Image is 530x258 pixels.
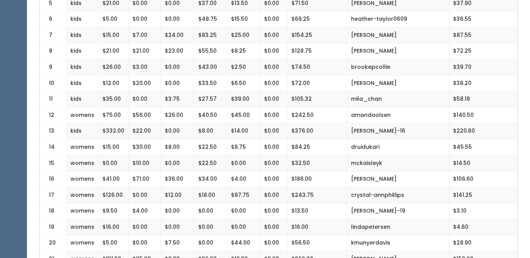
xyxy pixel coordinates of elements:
td: $35.00 [99,91,129,107]
td: $0.00 [260,11,287,27]
td: $27.57 [194,91,227,107]
td: $126.00 [99,187,129,203]
td: [PERSON_NAME]-19 [347,203,449,219]
td: $0.00 [161,219,194,235]
td: $0.00 [161,123,194,139]
td: $15.00 [99,27,129,43]
td: $5.00 [99,235,129,251]
td: $0.00 [161,59,194,75]
td: $16.00 [99,219,129,235]
td: $243.75 [287,187,347,203]
td: $0.00 [260,43,287,59]
td: $22.50 [194,155,227,171]
td: $0.00 [129,187,161,203]
td: $10.00 [129,155,161,171]
td: $30.00 [129,139,161,155]
td: $140.50 [449,107,517,123]
td: $75.00 [99,107,129,123]
td: $7.50 [161,235,194,251]
td: $39.70 [449,59,517,75]
td: $15.50 [227,11,260,27]
td: $55.50 [194,43,227,59]
td: $43.00 [194,59,227,75]
td: $128.75 [287,43,347,59]
td: $14.50 [449,155,517,171]
td: $21.00 [129,43,161,59]
td: $2.50 [227,59,260,75]
td: 6 [40,11,67,27]
td: kids [67,75,99,91]
td: $0.00 [260,171,287,187]
td: $22.00 [129,123,161,139]
td: $0.00 [260,75,287,91]
td: 7 [40,27,67,43]
td: $39.00 [227,91,260,107]
td: kids [67,59,99,75]
td: $24.00 [161,27,194,43]
td: $45.55 [449,139,517,155]
td: $141.25 [449,187,517,203]
td: $41.00 [99,171,129,187]
td: $28.90 [449,235,517,251]
td: $8.75 [227,139,260,155]
td: 12 [40,107,67,123]
td: 10 [40,75,67,91]
td: $84.25 [287,139,347,155]
td: $0.00 [227,219,260,235]
td: $32.50 [287,155,347,171]
td: $23.00 [161,43,194,59]
td: $6.50 [227,75,260,91]
td: $56.00 [129,107,161,123]
td: $9.50 [99,203,129,219]
td: $8.25 [227,43,260,59]
td: $72.25 [449,43,517,59]
td: $0.00 [260,187,287,203]
td: mila_chan [347,91,449,107]
td: $12.00 [161,187,194,203]
td: womens [67,235,99,251]
td: $5.00 [99,11,129,27]
td: $0.00 [260,123,287,139]
td: 14 [40,139,67,155]
td: $4.00 [227,171,260,187]
td: $0.00 [260,235,287,251]
td: $4.00 [129,203,161,219]
td: 8 [40,43,67,59]
td: womens [67,155,99,171]
td: $71.00 [129,171,161,187]
td: $26.00 [161,107,194,123]
td: $58.19 [449,91,517,107]
td: $0.00 [161,75,194,91]
td: $3.75 [161,91,194,107]
td: kids [67,11,99,27]
td: $0.00 [129,11,161,27]
td: $186.00 [287,171,347,187]
td: 9 [40,59,67,75]
td: $0.00 [194,235,227,251]
td: $15.00 [99,139,129,155]
td: $3.10 [449,203,517,219]
td: $40.50 [194,107,227,123]
td: 13 [40,123,67,139]
td: kids [67,91,99,107]
td: $0.00 [161,203,194,219]
td: $0.00 [129,91,161,107]
td: [PERSON_NAME] [347,43,449,59]
td: $0.00 [260,107,287,123]
td: $0.00 [99,155,129,171]
td: $105.32 [287,91,347,107]
td: $18.00 [194,187,227,203]
td: $0.00 [194,219,227,235]
td: $69.25 [287,11,347,27]
td: womens [67,171,99,187]
td: $376.00 [287,123,347,139]
td: [PERSON_NAME] [347,27,449,43]
td: $0.00 [260,203,287,219]
td: $0.00 [194,203,227,219]
td: $83.25 [194,27,227,43]
td: $25.00 [227,27,260,43]
td: $87.55 [449,27,517,43]
td: womens [67,107,99,123]
td: $38.20 [449,75,517,91]
td: heather-taylor0609 [347,11,449,27]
